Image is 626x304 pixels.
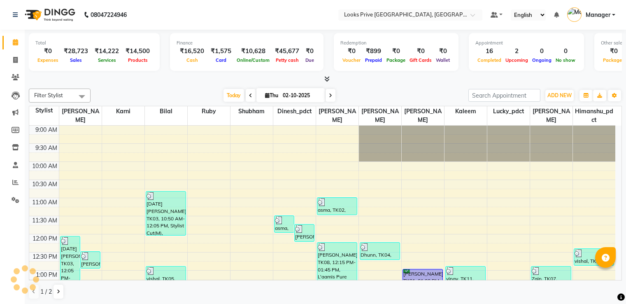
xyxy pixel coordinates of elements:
div: [PERSON_NAME], TK04, 11:45 AM-12:15 PM, K Shampoo Conditioning(F) [295,224,314,241]
span: Lucky_pdct [487,106,530,117]
div: 11:30 AM [30,216,59,225]
span: Due [303,57,316,63]
span: [PERSON_NAME] [402,106,444,125]
span: Gift Cards [407,57,434,63]
div: ₹14,222 [91,47,122,56]
span: Today [223,89,244,102]
b: 08047224946 [91,3,127,26]
span: 1 / 2 [40,288,52,296]
div: 12:30 PM [31,253,59,261]
div: [DATE][PERSON_NAME], TK03, 10:50 AM-12:05 PM, Stylist Cut(M),[PERSON_NAME] Styling [146,192,186,235]
span: Upcoming [503,57,530,63]
img: Manager [567,7,582,22]
span: Manager [586,11,610,19]
img: logo [21,3,77,26]
div: asma, TK02, 11:30 AM-12:00 PM, Shampoo Conditioning L'oreal(M) [275,216,294,232]
span: Products [126,57,150,63]
div: Dhunn, TK04, 12:15 PM-12:45 PM, Upperlip Threading [360,243,400,260]
div: ₹10,628 [235,47,272,56]
div: 0 [530,47,554,56]
div: ₹0 [340,47,363,56]
span: Sales [68,57,84,63]
span: [PERSON_NAME] [59,106,102,125]
span: Online/Custom [235,57,272,63]
span: Karni [102,106,144,117]
span: No show [554,57,577,63]
span: Kaleem [444,106,487,117]
span: Bilal [145,106,187,117]
span: Expenses [35,57,61,63]
div: ₹0 [384,47,407,56]
div: ₹28,723 [61,47,91,56]
div: ₹0 [35,47,61,56]
span: Prepaid [363,57,384,63]
span: Shubham [230,106,273,117]
div: 10:00 AM [30,162,59,171]
div: [PERSON_NAME], TK08, 12:15 PM-01:45 PM, L'aamis Pure Youth Cleanup(F),Detan(F) [317,243,357,295]
div: 1:00 PM [34,271,59,279]
div: 10:30 AM [30,180,59,189]
span: Thu [263,92,280,98]
div: vishal, TK05, 12:25 PM-12:55 PM, Classic Pedicure(F) [574,249,614,265]
span: Voucher [340,57,363,63]
span: Ongoing [530,57,554,63]
div: 11:00 AM [30,198,59,207]
div: 16 [475,47,503,56]
div: 9:30 AM [34,144,59,152]
input: Search Appointment [468,89,540,102]
span: ADD NEW [547,92,572,98]
div: ₹0 [434,47,452,56]
div: Redemption [340,40,452,47]
div: ₹45,677 [272,47,303,56]
span: Card [214,57,228,63]
iframe: chat widget [591,271,618,296]
span: Himanshu_pdct [573,106,616,125]
div: ₹0 [303,47,317,56]
span: Filter Stylist [34,92,63,98]
span: [PERSON_NAME] [530,106,572,125]
div: ₹0 [407,47,434,56]
span: Package [384,57,407,63]
input: 2025-10-02 [280,89,321,102]
button: ADD NEW [545,90,574,101]
div: Appointment [475,40,577,47]
div: ₹14,500 [122,47,153,56]
span: [PERSON_NAME] [316,106,358,125]
div: vishal, TK05, 12:55 PM-01:25 PM, Stylist Cut(M) [146,267,186,283]
span: Cash [184,57,200,63]
div: 2 [503,47,530,56]
div: Finance [177,40,317,47]
span: Ruby [188,106,230,117]
div: ₹16,520 [177,47,207,56]
div: [PERSON_NAME], TK01, 01:00 PM-01:30 PM, Hair Spa L'oreal(F)* [403,269,442,286]
div: ₹899 [363,47,384,56]
div: asma, TK02, 11:00 AM-11:30 AM, Eyebrows [317,198,357,215]
div: [DATE][PERSON_NAME], TK03, 12:05 PM-01:20 PM, Stylist Cut(M),[PERSON_NAME] Styling [61,236,80,280]
div: 12:00 PM [31,234,59,243]
div: [PERSON_NAME], TK06, 12:30 PM-01:00 PM, Stylist Cut(F) [81,252,100,268]
span: Petty cash [274,57,301,63]
div: ₹1,575 [207,47,235,56]
div: Zain, TK07, 12:55 PM-01:25 PM, Shave Regular [531,267,571,283]
span: Services [96,57,118,63]
span: Dinesh_pdct [273,106,316,117]
div: 9:00 AM [34,126,59,134]
div: Stylist [29,106,59,115]
div: Total [35,40,153,47]
div: 0 [554,47,577,56]
span: Completed [475,57,503,63]
span: Wallet [434,57,452,63]
span: [PERSON_NAME] [359,106,401,125]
